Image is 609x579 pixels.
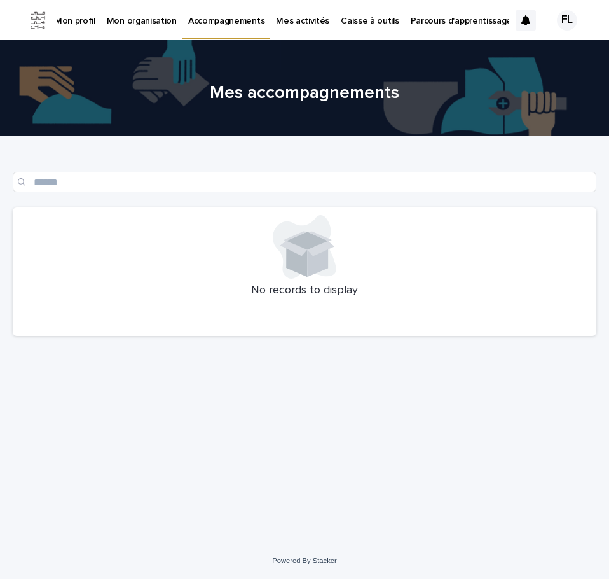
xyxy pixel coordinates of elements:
input: Search [13,172,596,192]
img: Jx8JiDZqSLW7pnA6nIo1 [25,8,51,33]
p: No records to display [20,284,589,298]
div: FL [557,10,577,31]
h1: Mes accompagnements [13,83,596,104]
a: Powered By Stacker [272,557,336,564]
